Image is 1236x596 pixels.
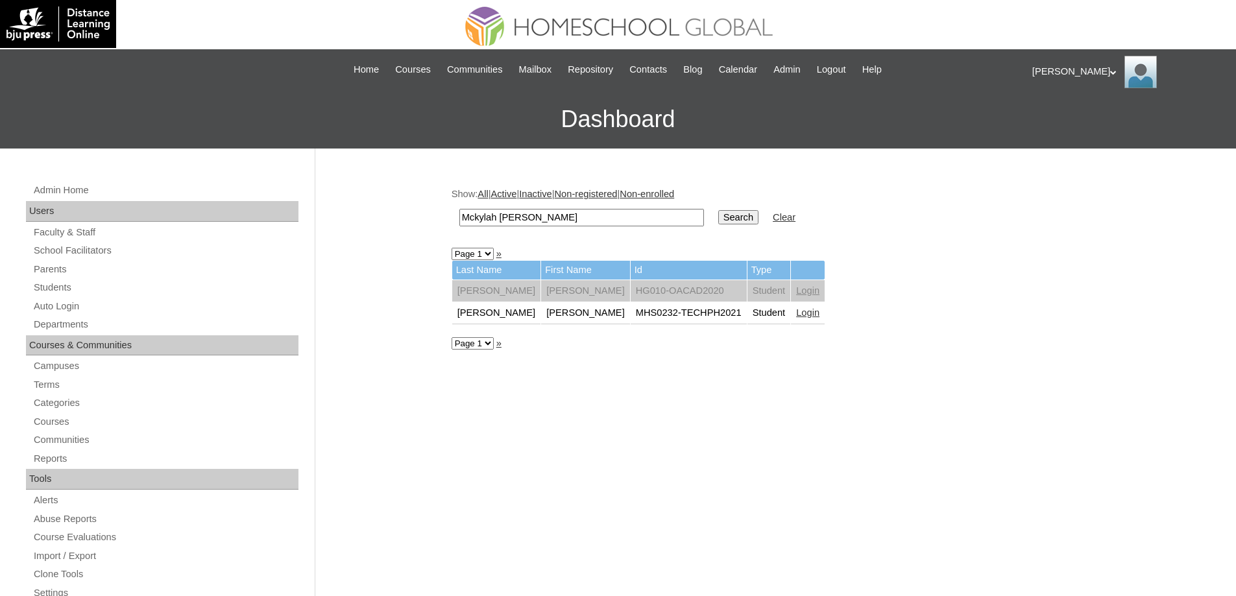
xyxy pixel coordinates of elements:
[747,302,791,324] td: Student
[32,358,298,374] a: Campuses
[568,62,613,77] span: Repository
[459,209,704,226] input: Search
[32,298,298,315] a: Auto Login
[452,261,541,280] td: Last Name
[1032,56,1223,88] div: [PERSON_NAME]
[519,189,552,199] a: Inactive
[32,316,298,333] a: Departments
[6,90,1230,149] h3: Dashboard
[1124,56,1157,88] img: Ariane Ebuen
[856,62,888,77] a: Help
[747,280,791,302] td: Student
[496,338,502,348] a: »
[677,62,709,77] a: Blog
[452,280,541,302] td: [PERSON_NAME]
[796,285,819,296] a: Login
[496,248,502,259] a: »
[347,62,385,77] a: Home
[718,210,758,224] input: Search
[719,62,757,77] span: Calendar
[447,62,503,77] span: Communities
[747,261,791,280] td: Type
[389,62,437,77] a: Courses
[32,395,298,411] a: Categories
[32,548,298,564] a: Import / Export
[623,62,673,77] a: Contacts
[32,261,298,278] a: Parents
[32,182,298,198] a: Admin Home
[561,62,620,77] a: Repository
[32,566,298,582] a: Clone Tools
[32,492,298,508] a: Alerts
[631,302,747,324] td: MHS0232-TECHPH2021
[620,189,674,199] a: Non-enrolled
[32,529,298,545] a: Course Evaluations
[712,62,764,77] a: Calendar
[478,189,488,199] a: All
[541,302,630,324] td: [PERSON_NAME]
[32,280,298,296] a: Students
[32,377,298,393] a: Terms
[817,62,846,77] span: Logout
[491,189,516,199] a: Active
[26,201,298,222] div: Users
[6,6,110,42] img: logo-white.png
[541,261,630,280] td: First Name
[767,62,807,77] a: Admin
[796,307,819,318] a: Login
[441,62,509,77] a: Communities
[32,414,298,430] a: Courses
[32,224,298,241] a: Faculty & Staff
[32,511,298,527] a: Abuse Reports
[555,189,618,199] a: Non-registered
[773,62,801,77] span: Admin
[541,280,630,302] td: [PERSON_NAME]
[629,62,667,77] span: Contacts
[26,335,298,356] div: Courses & Communities
[32,243,298,259] a: School Facilitators
[452,302,541,324] td: [PERSON_NAME]
[452,187,1094,233] div: Show: | | | |
[395,62,431,77] span: Courses
[631,280,747,302] td: HG010-OACAD2020
[631,261,747,280] td: Id
[519,62,552,77] span: Mailbox
[773,212,795,222] a: Clear
[354,62,379,77] span: Home
[862,62,882,77] span: Help
[32,451,298,467] a: Reports
[513,62,559,77] a: Mailbox
[32,432,298,448] a: Communities
[683,62,702,77] span: Blog
[810,62,853,77] a: Logout
[26,469,298,490] div: Tools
